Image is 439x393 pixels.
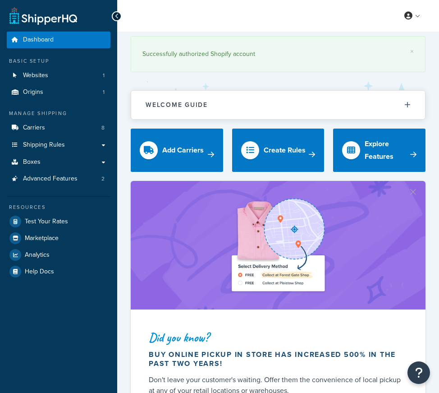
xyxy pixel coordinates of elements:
[7,137,110,153] a: Shipping Rules
[7,32,110,48] a: Dashboard
[25,218,68,226] span: Test Your Rates
[23,36,54,44] span: Dashboard
[103,88,105,96] span: 1
[149,331,404,344] div: Did you know?
[25,235,59,242] span: Marketplace
[7,57,110,65] div: Basic Setup
[131,91,425,119] button: Welcome Guide
[146,102,208,108] h2: Welcome Guide
[333,129,425,172] a: Explore Features
[23,72,48,79] span: Websites
[23,124,45,132] span: Carriers
[365,138,410,163] div: Explore Features
[210,194,346,296] img: ad-shirt-map-b0359fc47e01cab431d101c4b569394f6a03f54285957d908178d52f29eb9668.png
[149,350,404,368] div: Buy online pickup in store has increased 500% in the past two years!
[131,129,223,172] a: Add Carriers
[7,84,110,101] li: Origins
[410,48,414,55] a: ×
[7,67,110,84] a: Websites1
[7,110,110,117] div: Manage Shipping
[264,144,306,157] div: Create Rules
[7,171,110,187] a: Advanced Features2
[25,251,50,259] span: Analytics
[7,213,110,230] a: Test Your Rates
[23,141,65,149] span: Shipping Rules
[7,120,110,136] a: Carriers8
[162,144,204,157] div: Add Carriers
[7,203,110,211] div: Resources
[23,175,78,183] span: Advanced Features
[101,124,105,132] span: 8
[142,48,414,60] div: Successfully authorized Shopify account
[7,154,110,171] a: Boxes
[103,72,105,79] span: 1
[232,129,325,172] a: Create Rules
[7,247,110,263] a: Analytics
[23,88,43,96] span: Origins
[25,268,54,276] span: Help Docs
[23,158,41,166] span: Boxes
[7,84,110,101] a: Origins1
[7,171,110,187] li: Advanced Features
[7,67,110,84] li: Websites
[101,175,105,183] span: 2
[7,264,110,280] a: Help Docs
[7,230,110,246] a: Marketplace
[7,120,110,136] li: Carriers
[407,361,430,384] button: Open Resource Center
